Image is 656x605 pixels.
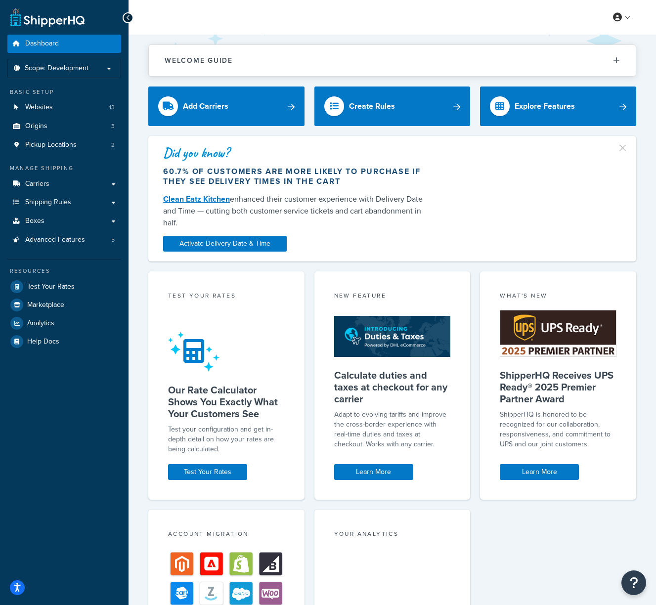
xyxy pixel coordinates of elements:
div: enhanced their customer experience with Delivery Date and Time — cutting both customer service ti... [163,193,426,229]
span: 2 [111,141,115,149]
li: Pickup Locations [7,136,121,154]
button: Welcome Guide [149,45,636,76]
h2: Welcome Guide [165,57,233,64]
li: Origins [7,117,121,135]
a: Help Docs [7,333,121,350]
span: Boxes [25,217,44,225]
span: Scope: Development [25,64,88,73]
a: Advanced Features5 [7,231,121,249]
p: Adapt to evolving tariffs and improve the cross-border experience with real-time duties and taxes... [334,410,451,449]
span: Marketplace [27,301,64,309]
div: Basic Setup [7,88,121,96]
div: Explore Features [515,99,575,113]
a: Analytics [7,314,121,332]
h5: ShipperHQ Receives UPS Ready® 2025 Premier Partner Award [500,369,616,405]
span: Advanced Features [25,236,85,244]
p: ShipperHQ is honored to be recognized for our collaboration, responsiveness, and commitment to UP... [500,410,616,449]
a: Pickup Locations2 [7,136,121,154]
span: Carriers [25,180,49,188]
div: 60.7% of customers are more likely to purchase if they see delivery times in the cart [163,167,426,186]
a: Add Carriers [148,86,305,126]
div: Test your configuration and get in-depth detail on how your rates are being calculated. [168,425,285,454]
div: Account Migration [168,529,285,541]
div: New Feature [334,291,451,302]
a: Test Your Rates [7,278,121,296]
div: Create Rules [349,99,395,113]
a: Create Rules [314,86,471,126]
a: Learn More [334,464,413,480]
h5: Calculate duties and taxes at checkout for any carrier [334,369,451,405]
div: Did you know? [163,146,426,160]
span: Analytics [27,319,54,328]
span: Pickup Locations [25,141,77,149]
div: Add Carriers [183,99,228,113]
a: Learn More [500,464,579,480]
span: 3 [111,122,115,130]
div: What's New [500,291,616,302]
a: Marketplace [7,296,121,314]
span: Websites [25,103,53,112]
span: Origins [25,122,47,130]
button: Open Resource Center [621,570,646,595]
a: Origins3 [7,117,121,135]
li: Websites [7,98,121,117]
li: Advanced Features [7,231,121,249]
a: Websites13 [7,98,121,117]
a: Test Your Rates [168,464,247,480]
a: Carriers [7,175,121,193]
span: 5 [111,236,115,244]
span: Test Your Rates [27,283,75,291]
a: Explore Features [480,86,636,126]
a: Clean Eatz Kitchen [163,193,230,205]
span: Help Docs [27,338,59,346]
a: Dashboard [7,35,121,53]
a: Activate Delivery Date & Time [163,236,287,252]
div: Manage Shipping [7,164,121,173]
span: 13 [109,103,115,112]
div: Test your rates [168,291,285,302]
a: Shipping Rules [7,193,121,212]
a: Boxes [7,212,121,230]
h5: Our Rate Calculator Shows You Exactly What Your Customers See [168,384,285,420]
span: Shipping Rules [25,198,71,207]
div: Your Analytics [334,529,451,541]
div: Resources [7,267,121,275]
span: Dashboard [25,40,59,48]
